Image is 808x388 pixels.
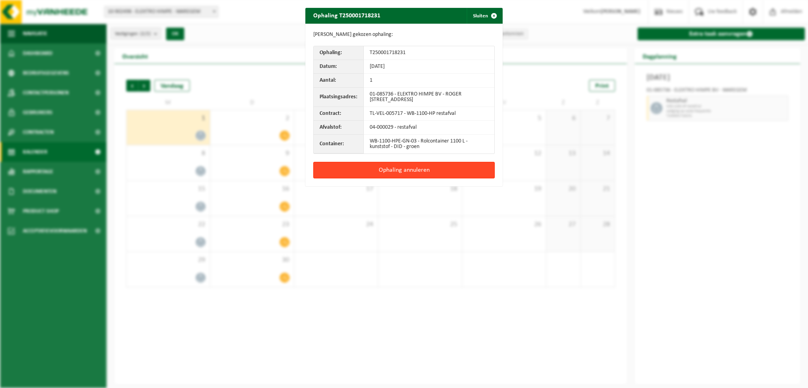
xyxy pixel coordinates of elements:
th: Container: [314,135,364,154]
td: 01-085736 - ELEKTRO HIMPE BV - ROGER [STREET_ADDRESS] [364,88,494,107]
th: Afvalstof: [314,121,364,135]
td: T250001718231 [364,46,494,60]
th: Ophaling: [314,46,364,60]
td: 1 [364,74,494,88]
td: [DATE] [364,60,494,74]
h2: Ophaling T250001718231 [305,8,388,23]
td: WB-1100-HPE-GN-03 - Rolcontainer 1100 L - kunststof - DID - groen [364,135,494,154]
th: Contract: [314,107,364,121]
th: Datum: [314,60,364,74]
td: TL-VEL-005717 - WB-1100-HP restafval [364,107,494,121]
th: Plaatsingsadres: [314,88,364,107]
th: Aantal: [314,74,364,88]
p: [PERSON_NAME] gekozen ophaling: [313,32,495,38]
button: Ophaling annuleren [313,162,495,178]
button: Sluiten [467,8,502,24]
td: 04-000029 - restafval [364,121,494,135]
